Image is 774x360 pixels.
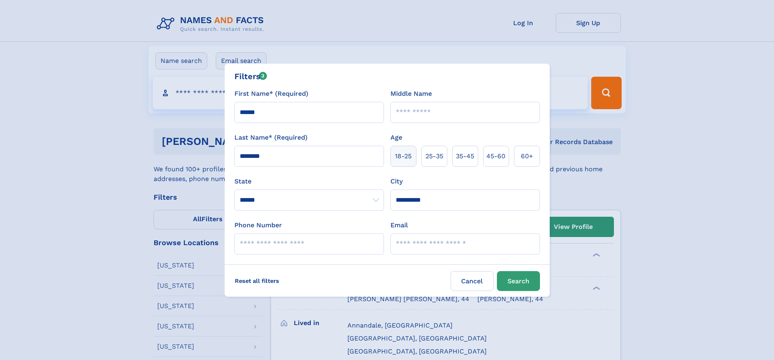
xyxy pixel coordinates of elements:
span: 60+ [521,151,533,161]
label: Email [390,220,408,230]
button: Search [497,271,540,291]
span: 35‑45 [456,151,474,161]
label: Phone Number [234,220,282,230]
label: First Name* (Required) [234,89,308,99]
label: Reset all filters [230,271,284,291]
label: Age [390,133,402,142]
span: 18‑25 [395,151,412,161]
div: Filters [234,70,267,82]
label: Cancel [451,271,494,291]
label: Middle Name [390,89,432,99]
label: Last Name* (Required) [234,133,308,142]
label: State [234,177,384,186]
span: 25‑35 [425,151,443,161]
label: City [390,177,403,186]
span: 45‑60 [486,151,505,161]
